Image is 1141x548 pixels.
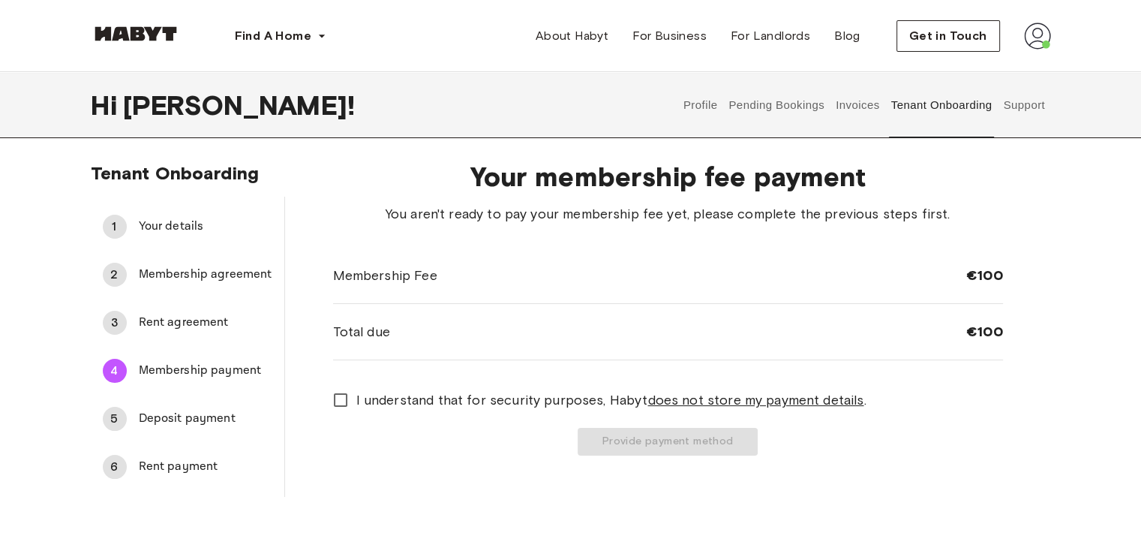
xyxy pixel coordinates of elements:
[123,89,355,121] span: [PERSON_NAME] !
[91,26,181,41] img: Habyt
[1001,72,1047,138] button: Support
[632,27,707,45] span: For Business
[139,458,272,476] span: Rent payment
[139,362,272,380] span: Membership payment
[333,161,1003,192] span: Your membership fee payment
[731,27,810,45] span: For Landlords
[536,27,608,45] span: About Habyt
[235,27,311,45] span: Find A Home
[91,305,284,341] div: 3Rent agreement
[103,407,127,431] div: 5
[620,21,719,51] a: For Business
[647,392,863,408] u: does not store my payment details
[103,359,127,383] div: 4
[333,322,390,342] span: Total due
[91,162,260,184] span: Tenant Onboarding
[333,204,1003,224] span: You aren't ready to pay your membership fee yet, please complete the previous steps first.
[896,20,1000,52] button: Get in Touch
[103,455,127,479] div: 6
[139,410,272,428] span: Deposit payment
[681,72,719,138] button: Profile
[91,449,284,485] div: 6Rent payment
[356,390,866,410] span: I understand that for security purposes, Habyt .
[91,257,284,293] div: 2Membership agreement
[524,21,620,51] a: About Habyt
[223,21,338,51] button: Find A Home
[1024,23,1051,50] img: avatar
[677,72,1050,138] div: user profile tabs
[103,263,127,287] div: 2
[834,72,881,138] button: Invoices
[139,314,272,332] span: Rent agreement
[727,72,827,138] button: Pending Bookings
[719,21,822,51] a: For Landlords
[91,89,123,121] span: Hi
[333,266,437,285] span: Membership Fee
[139,218,272,236] span: Your details
[91,209,284,245] div: 1Your details
[966,266,1003,285] span: €100
[909,27,987,45] span: Get in Touch
[966,323,1003,341] span: €100
[103,311,127,335] div: 3
[139,266,272,284] span: Membership agreement
[91,401,284,437] div: 5Deposit payment
[822,21,872,51] a: Blog
[103,215,127,239] div: 1
[91,353,284,389] div: 4Membership payment
[889,72,994,138] button: Tenant Onboarding
[834,27,860,45] span: Blog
